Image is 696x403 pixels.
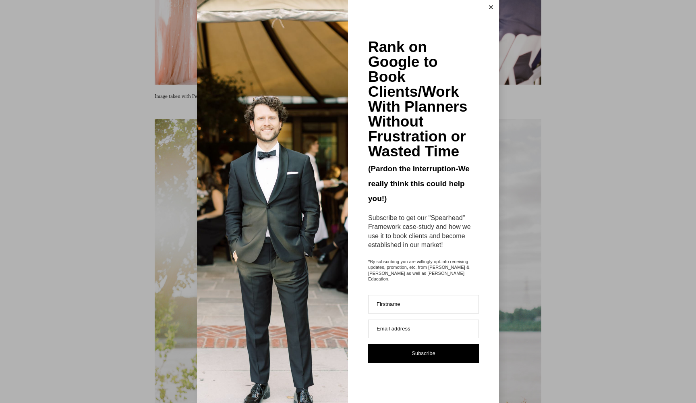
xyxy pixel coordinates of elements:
[368,344,479,363] button: Subscribe
[368,214,479,250] div: Subscribe to get our "Spearhead" Framework case-study and how we use it to book clients and becom...
[368,164,470,203] span: (Pardon the interruption-We really think this could help you!)
[368,39,479,159] div: Rank on Google to Book Clients/Work With Planners Without Frustration or Wasted Time
[412,350,435,356] span: Subscribe
[368,259,479,282] span: *By subscribing you are willingly opt-into receiving updates, promotion, etc. from [PERSON_NAME] ...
